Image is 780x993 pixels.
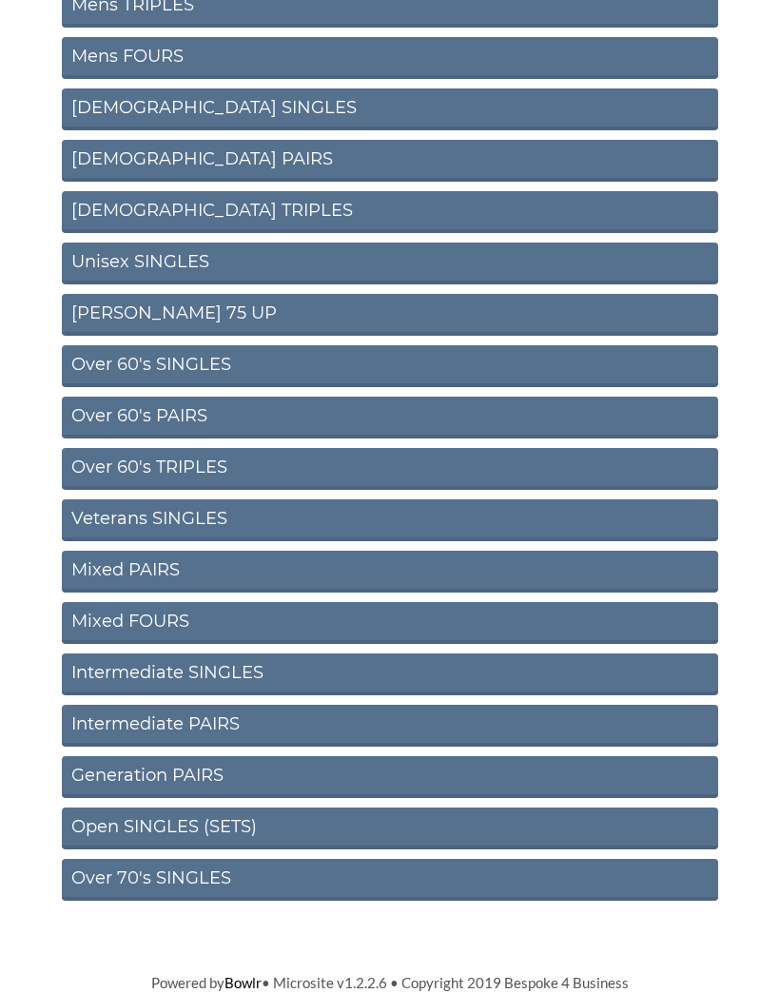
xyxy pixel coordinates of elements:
a: [DEMOGRAPHIC_DATA] SINGLES [62,89,718,131]
a: Intermediate PAIRS [62,706,718,748]
span: Powered by • Microsite v1.2.2.6 • Copyright 2019 Bespoke 4 Business [151,975,629,992]
a: Unisex SINGLES [62,243,718,285]
a: Over 60's SINGLES [62,346,718,388]
a: Bowlr [224,975,262,992]
a: [PERSON_NAME] 75 UP [62,295,718,337]
a: Over 60's TRIPLES [62,449,718,491]
a: [DEMOGRAPHIC_DATA] PAIRS [62,141,718,183]
a: Open SINGLES (SETS) [62,808,718,850]
a: Mixed FOURS [62,603,718,645]
a: Over 60's PAIRS [62,398,718,439]
a: Veterans SINGLES [62,500,718,542]
a: Mens FOURS [62,38,718,80]
a: [DEMOGRAPHIC_DATA] TRIPLES [62,192,718,234]
a: Intermediate SINGLES [62,654,718,696]
a: Generation PAIRS [62,757,718,799]
a: Mixed PAIRS [62,552,718,594]
a: Over 70's SINGLES [62,860,718,902]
